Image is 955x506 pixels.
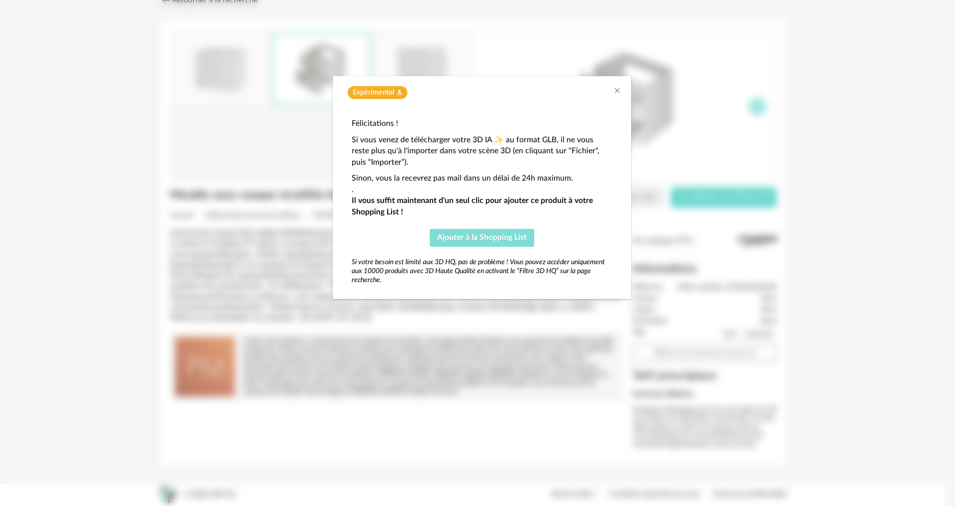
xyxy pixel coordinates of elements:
span: Flask icon [396,88,402,98]
span: Expérimental [353,88,394,98]
em: Si votre besoin est limité aux 3D HQ, pas de problème ! Vous pouvez accéder uniquement aux 10000 ... [352,259,605,284]
div: dialog [333,76,631,299]
p: Si vous venez de télécharger votre 3D IA ✨ au format GLB, il ne vous reste plus qu'à l'importer d... [352,134,612,168]
button: Ajouter à la Shopping List [430,229,534,247]
p: Sinon, vous la recevrez pas mail dans un délai de 24h maximum. . [352,173,612,217]
strong: Il vous suffit maintenant d'un seul clic pour ajouter ce produit à votre Shopping List ! [352,197,593,216]
span: Ajouter à la Shopping List [437,233,527,241]
button: Close [613,86,621,97]
p: Félicitations ! [352,118,612,129]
